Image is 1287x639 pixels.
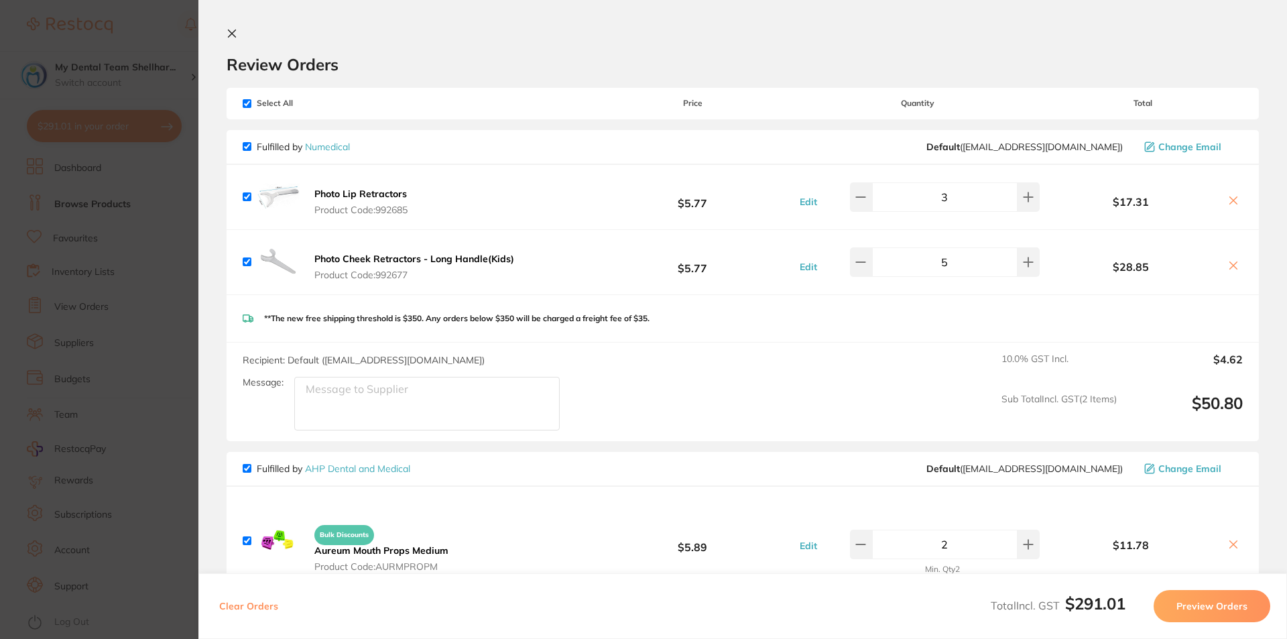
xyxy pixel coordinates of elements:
[264,314,650,323] p: **The new free shipping threshold is $350. Any orders below $350 will be charged a freight fee of...
[310,519,452,573] button: Bulk Discounts Aureum Mouth Props Medium Product Code:AURMPROPM
[1043,539,1219,551] b: $11.78
[926,141,1123,152] span: orders@numedical.com.au
[593,99,792,108] span: Price
[243,99,377,108] span: Select All
[1140,463,1243,475] button: Change Email
[1127,394,1243,430] output: $50.80
[1158,463,1221,474] span: Change Email
[1001,394,1117,430] span: Sub Total Incl. GST ( 2 Items)
[1065,593,1125,614] b: $291.01
[243,354,485,366] span: Recipient: Default ( [EMAIL_ADDRESS][DOMAIN_NAME] )
[314,525,374,545] span: Bulk Discounts
[1043,261,1219,273] b: $28.85
[257,241,300,284] img: aGRvZG1hYg
[305,463,410,475] a: AHP Dental and Medical
[314,188,407,200] b: Photo Lip Retractors
[314,544,448,557] b: Aureum Mouth Props Medium
[310,253,518,281] button: Photo Cheek Retractors - Long Handle(Kids) Product Code:992677
[227,54,1259,74] h2: Review Orders
[926,141,960,153] b: Default
[926,463,960,475] b: Default
[314,205,408,215] span: Product Code: 992685
[593,249,792,274] b: $5.77
[1140,141,1243,153] button: Change Email
[257,520,300,563] img: ZmZsaGZrNg
[243,377,284,388] label: Message:
[305,141,350,153] a: Numedical
[1158,141,1221,152] span: Change Email
[1001,353,1117,383] span: 10.0 % GST Incl.
[257,176,300,219] img: dmR4YmplMg
[314,270,514,280] span: Product Code: 992677
[926,463,1123,474] span: orders@ahpdentalmedical.com.au
[1154,590,1270,622] button: Preview Orders
[991,599,1125,612] span: Total Incl. GST
[796,540,821,552] button: Edit
[257,463,410,474] p: Fulfilled by
[796,261,821,273] button: Edit
[925,565,960,574] small: Min. Qty 2
[310,188,412,216] button: Photo Lip Retractors Product Code:992685
[1043,196,1219,208] b: $17.31
[215,590,282,622] button: Clear Orders
[793,99,1043,108] span: Quantity
[1043,99,1243,108] span: Total
[593,528,792,553] b: $5.89
[314,253,514,265] b: Photo Cheek Retractors - Long Handle(Kids)
[593,184,792,209] b: $5.77
[257,141,350,152] p: Fulfilled by
[1127,353,1243,383] output: $4.62
[796,196,821,208] button: Edit
[314,561,448,572] span: Product Code: AURMPROPM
